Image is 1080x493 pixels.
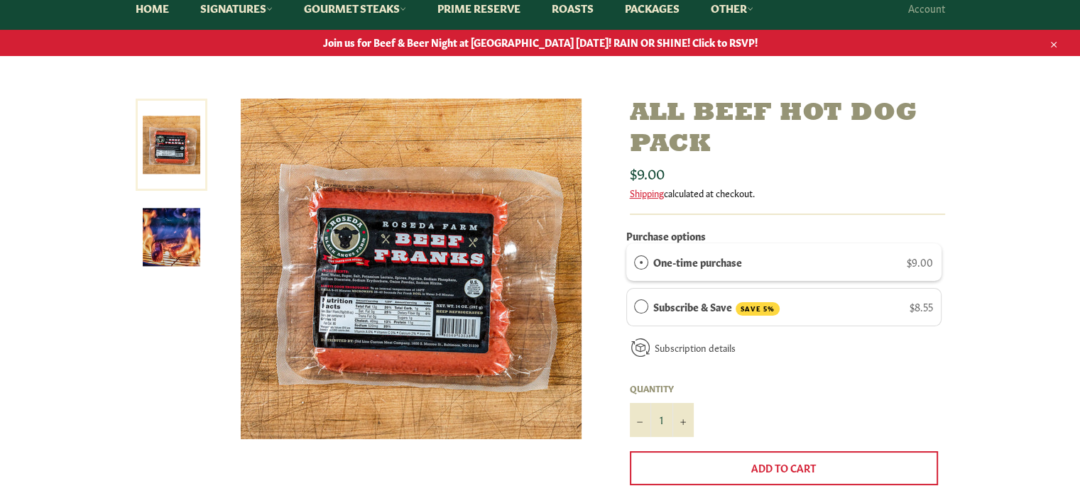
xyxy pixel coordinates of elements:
button: Add to Cart [630,451,938,485]
button: Reduce item quantity by one [630,403,651,437]
h1: All Beef Hot Dog Pack [630,99,945,160]
label: Subscribe & Save [653,299,780,316]
label: Purchase options [626,228,706,243]
label: Quantity [630,382,694,394]
img: All Beef Hot Dog Pack [241,99,582,439]
img: All Beef Hot Dog Pack [143,209,200,266]
div: One-time purchase [634,254,648,270]
span: $9.00 [907,255,933,269]
button: Increase item quantity by one [672,403,694,437]
div: Subscribe & Save [634,299,648,314]
label: One-time purchase [653,254,742,270]
span: $9.00 [630,162,665,182]
div: calculated at checkout. [630,187,945,199]
span: Add to Cart [751,460,816,475]
a: Subscription details [655,340,736,354]
a: Shipping [630,186,664,199]
span: $8.55 [910,299,933,314]
span: SAVE 5% [736,302,780,316]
